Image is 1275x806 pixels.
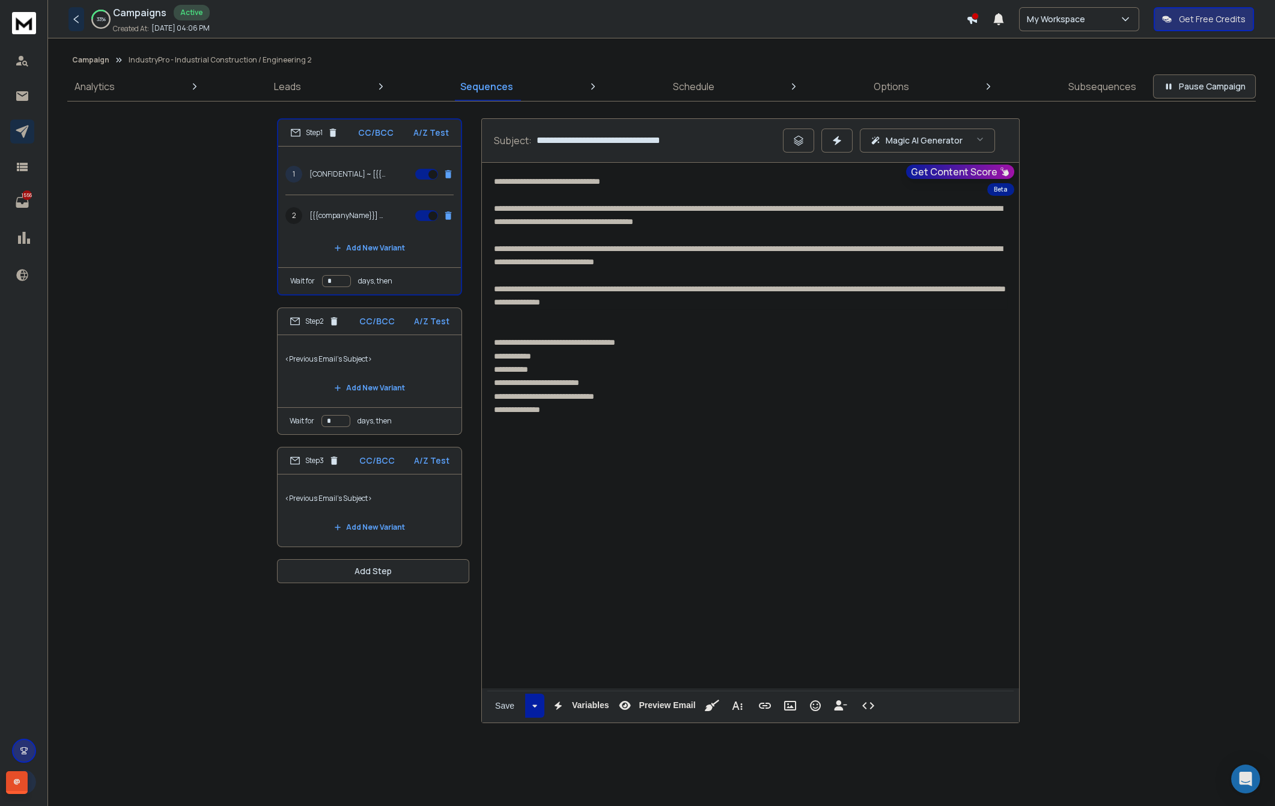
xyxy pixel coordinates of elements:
p: days, then [358,276,392,286]
button: Add Step [277,559,469,583]
p: 33 % [97,16,106,23]
p: Leads [274,79,301,94]
p: Subject: [494,133,532,148]
p: Analytics [75,79,115,94]
p: A/Z Test [414,455,449,467]
p: [DATE] 04:06 PM [151,23,210,33]
button: More Text [726,694,749,718]
button: Add New Variant [324,515,415,539]
div: Step 1 [290,127,338,138]
div: @ [6,771,28,794]
p: Get Free Credits [1179,13,1246,25]
a: Subsequences [1061,72,1143,101]
div: Beta [987,183,1014,196]
p: IndustryPro - Industrial Construction / Engineering 2 [129,55,312,65]
a: Schedule [666,72,722,101]
button: Get Content Score [906,165,1014,179]
p: 1556 [22,190,32,200]
div: Step 3 [290,455,339,466]
p: Wait for [290,416,314,426]
button: Clean HTML [701,694,723,718]
button: Insert Link (Ctrl+K) [753,694,776,718]
a: Options [866,72,916,101]
button: Add New Variant [324,236,415,260]
p: A/Z Test [414,315,449,327]
li: Step3CC/BCCA/Z Test<Previous Email's Subject>Add New Variant [277,447,462,547]
p: Sequences [460,79,513,94]
li: Step2CC/BCCA/Z Test<Previous Email's Subject>Add New VariantWait fordays, then [277,308,462,435]
button: J [12,770,36,794]
p: CC/BCC [359,315,395,327]
span: 2 [285,207,302,224]
p: Schedule [673,79,714,94]
p: Subsequences [1068,79,1136,94]
button: Code View [857,694,880,718]
p: <Previous Email's Subject> [285,482,454,515]
button: Campaign [72,55,109,65]
button: Preview Email [613,694,698,718]
button: Get Free Credits [1154,7,1254,31]
a: Sequences [453,72,520,101]
button: Insert Unsubscribe Link [829,694,852,718]
span: Preview Email [636,700,698,711]
p: Created At: [113,24,149,34]
div: Step 2 [290,316,339,327]
a: Leads [267,72,308,101]
div: Open Intercom Messenger [1231,765,1260,793]
button: Add New Variant [324,376,415,400]
button: Save [485,694,524,718]
button: Emoticons [804,694,827,718]
button: Pause Campaign [1153,74,1256,98]
p: A/Z Test [413,127,449,139]
h1: Campaigns [113,5,166,20]
p: [CONFIDENTIAL] ~ [{{companyName}}] [309,169,386,179]
p: [{{companyName}}] ~ [CONFIDENTIAL] [309,211,386,220]
span: 1 [285,166,302,183]
a: 1556 [10,190,34,214]
div: Active [174,5,210,20]
button: Variables [547,694,612,718]
button: Magic AI Generator [860,129,995,153]
span: Variables [570,700,612,711]
p: Options [874,79,909,94]
p: <Previous Email's Subject> [285,342,454,376]
button: Insert Image (Ctrl+P) [779,694,802,718]
p: days, then [358,416,392,426]
p: Magic AI Generator [886,135,963,147]
p: CC/BCC [358,127,394,139]
p: My Workspace [1027,13,1090,25]
a: Analytics [67,72,122,101]
p: CC/BCC [359,455,395,467]
li: Step1CC/BCCA/Z Test1[CONFIDENTIAL] ~ [{{companyName}}]2[{{companyName}}] ~ [CONFIDENTIAL]Add New ... [277,118,462,295]
p: Wait for [290,276,315,286]
img: logo [12,12,36,34]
